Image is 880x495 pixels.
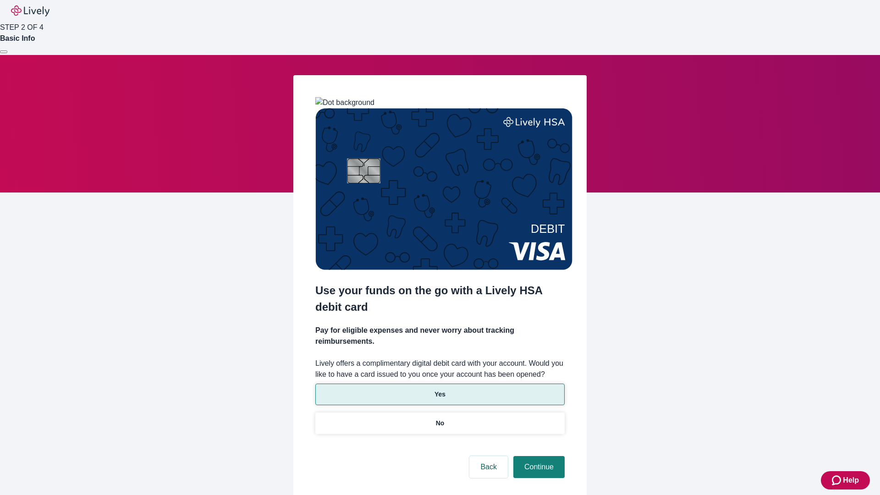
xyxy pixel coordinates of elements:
[315,282,565,315] h2: Use your funds on the go with a Lively HSA debit card
[315,412,565,434] button: No
[513,456,565,478] button: Continue
[436,418,445,428] p: No
[315,325,565,347] h4: Pay for eligible expenses and never worry about tracking reimbursements.
[434,390,445,399] p: Yes
[469,456,508,478] button: Back
[11,5,49,16] img: Lively
[821,471,870,489] button: Zendesk support iconHelp
[315,97,374,108] img: Dot background
[315,108,572,270] img: Debit card
[315,358,565,380] label: Lively offers a complimentary digital debit card with your account. Would you like to have a card...
[843,475,859,486] span: Help
[315,384,565,405] button: Yes
[832,475,843,486] svg: Zendesk support icon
